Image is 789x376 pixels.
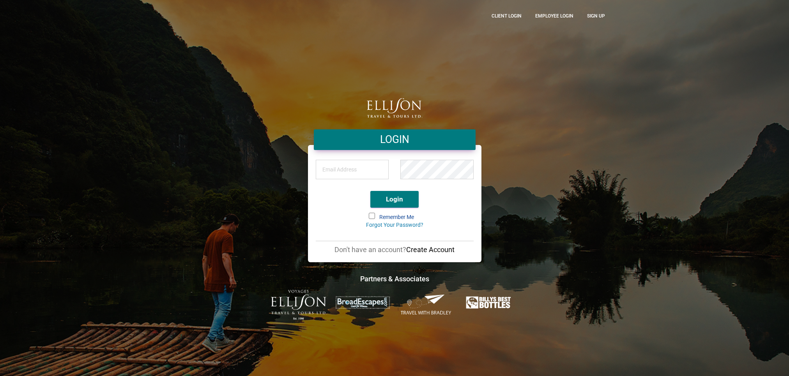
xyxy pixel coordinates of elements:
[581,6,611,26] a: Sign up
[316,245,474,254] p: Don't have an account?
[367,98,422,118] img: logo.png
[271,290,327,320] img: ET-Voyages-text-colour-Logo-with-est.png
[334,296,391,309] img: broadescapes.png
[398,294,455,316] img: Travel-With-Bradley.png
[178,274,611,284] h4: Partners & Associates
[320,132,470,147] h4: LOGIN
[462,294,518,311] img: Billys-Best-Bottles.png
[486,6,527,26] a: CLient Login
[406,245,455,254] a: Create Account
[529,6,579,26] a: Employee Login
[370,191,419,208] button: Login
[370,214,420,221] label: Remember Me
[316,160,389,179] input: Email Address
[366,222,423,228] a: Forgot Your Password?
